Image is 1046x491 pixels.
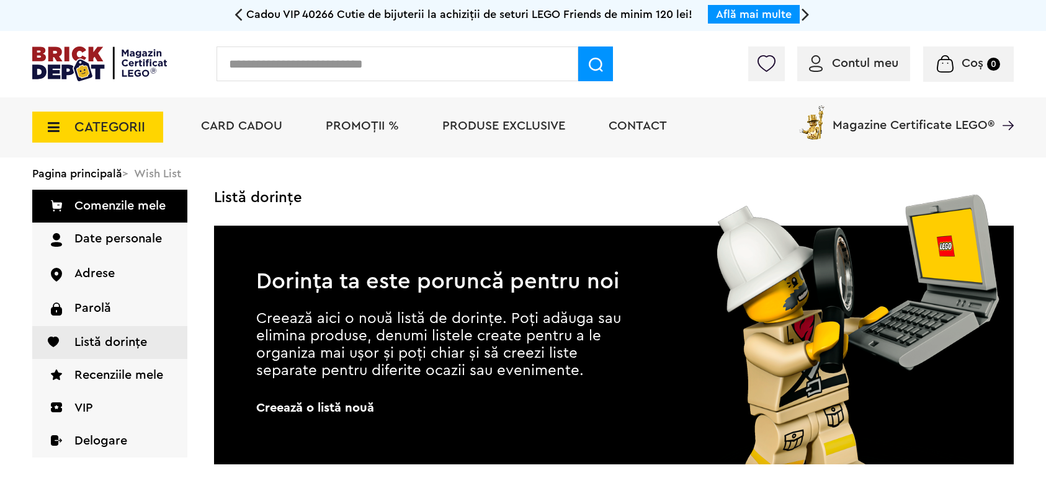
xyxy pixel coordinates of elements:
[32,425,187,458] a: Delogare
[809,57,898,69] a: Contul meu
[32,359,187,392] a: Recenziile mele
[716,9,792,20] a: Află mai multe
[256,270,625,293] h2: Dorința ta este poruncă pentru noi
[32,157,1014,190] div: > Wish List
[74,120,145,134] span: CATEGORII
[214,190,1014,206] h1: Listă dorințe
[32,190,187,223] a: Comenzile mele
[609,120,667,132] a: Contact
[201,120,282,132] a: Card Cadou
[32,292,187,326] a: Parolă
[962,57,983,69] span: Coș
[995,103,1014,115] a: Magazine Certificate LEGO®
[32,326,187,359] a: Listă dorințe
[832,57,898,69] span: Contul meu
[32,223,187,257] a: Date personale
[32,392,187,425] a: VIP
[256,310,625,379] p: Creează aici o nouă listă de dorințe. Poți adăuga sau elimina produse, denumi listele create pent...
[32,168,122,179] a: Pagina principală
[256,402,625,414] span: Creează o listă nouă
[326,120,399,132] a: PROMOȚII %
[987,58,1000,71] small: 0
[246,9,692,20] span: Cadou VIP 40266 Cutie de bijuterii la achiziții de seturi LEGO Friends de minim 120 lei!
[442,120,565,132] a: Produse exclusive
[32,257,187,291] a: Adrese
[833,103,995,131] span: Magazine Certificate LEGO®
